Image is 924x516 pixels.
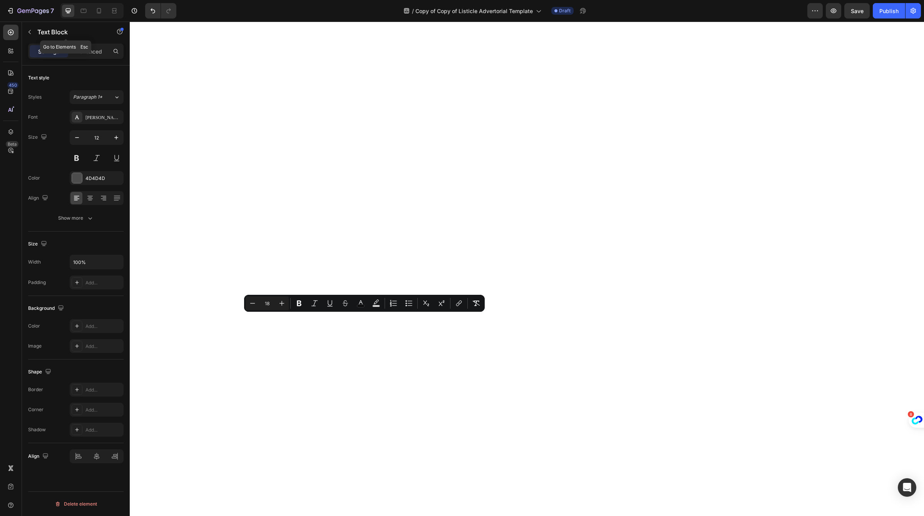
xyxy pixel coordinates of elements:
span: Save [851,8,864,14]
div: Open Intercom Messenger [898,478,916,497]
div: Padding [28,279,46,286]
span: Copy of Copy of Listicle Advertorial Template [415,7,533,15]
div: Size [28,132,49,143]
div: Align [28,451,50,462]
div: Add... [85,343,122,350]
div: Styles [28,94,42,101]
span: Draft [559,7,571,14]
button: Delete element [28,498,124,510]
div: Font [28,114,38,121]
div: Add... [85,427,122,434]
p: Text Block [37,27,103,37]
div: Color [28,175,40,182]
div: Publish [879,7,899,15]
span: Paragraph 1* [73,94,102,101]
span: / [412,7,414,15]
p: Advanced [76,47,102,55]
div: Shadow [28,426,46,433]
div: Color [28,323,40,329]
div: Size [28,239,49,249]
iframe: To enrich screen reader interactions, please activate Accessibility in Grammarly extension settings [130,22,924,516]
div: Beta [6,141,18,147]
div: Add... [85,279,122,286]
div: Border [28,386,43,393]
button: 7 [3,3,57,18]
div: Undo/Redo [145,3,176,18]
div: Align [28,193,50,203]
div: Corner [28,406,44,413]
div: Add... [85,387,122,393]
p: Settings [38,47,60,55]
button: Save [844,3,870,18]
button: Paragraph 1* [70,90,124,104]
div: Image [28,343,42,350]
div: Editor contextual toolbar [244,295,485,312]
div: 450 [7,82,18,88]
p: 7 [50,6,54,15]
div: Shape [28,367,53,377]
button: Show more [28,211,124,225]
input: Auto [70,255,123,269]
div: 4D4D4D [85,175,122,182]
div: Width [28,259,41,266]
div: Add... [85,323,122,330]
div: Delete element [55,499,97,509]
div: Background [28,303,65,314]
div: Text style [28,74,49,81]
div: Add... [85,407,122,413]
div: Show more [58,214,94,222]
div: [PERSON_NAME] Semi Condensed [85,114,122,121]
button: Publish [873,3,905,18]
